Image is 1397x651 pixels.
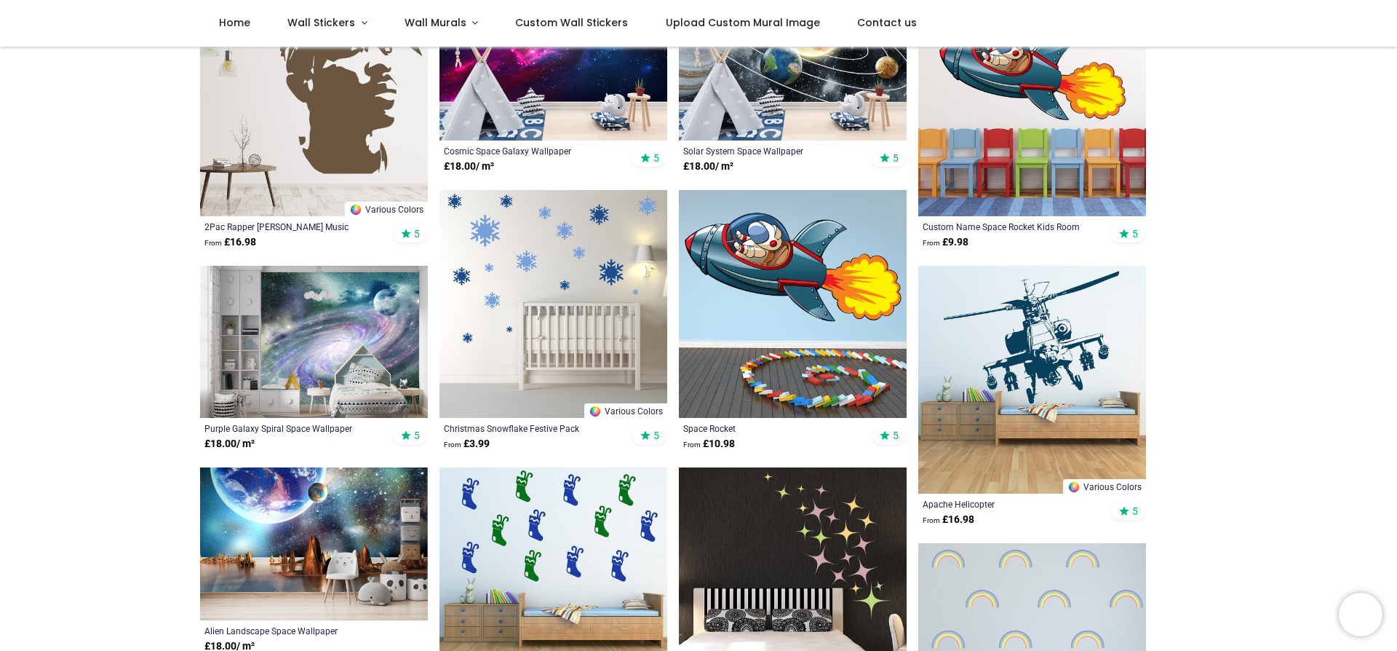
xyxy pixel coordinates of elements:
span: Upload Custom Mural Image [666,15,820,30]
span: From [444,441,461,449]
span: From [204,239,222,247]
a: Apache Helicopter [923,498,1098,510]
a: Solar System Space Wallpaper [683,145,859,157]
span: From [923,516,940,524]
img: Purple Galaxy Spiral Space Wall Mural Wallpaper [200,266,428,419]
img: Apache Helicopter Wall Sticker [918,266,1146,494]
span: 5 [653,151,659,165]
a: Custom Name Space Rocket Kids Room [923,221,1098,232]
span: From [923,239,940,247]
img: Color Wheel [349,203,362,216]
strong: £ 16.98 [204,235,256,250]
strong: £ 10.98 [683,437,735,451]
img: Alien Landscape Space Wall Mural Wallpaper [200,467,428,620]
a: Christmas Snowflake Festive Pack [444,422,619,434]
a: Various Colors [345,202,428,216]
strong: £ 18.00 / m² [204,437,255,451]
img: Color Wheel [589,405,602,418]
a: Alien Landscape Space Wallpaper [204,625,380,636]
span: 5 [653,429,659,442]
strong: £ 3.99 [444,437,490,451]
span: 5 [893,429,899,442]
span: Home [219,15,250,30]
a: Various Colors [1063,479,1146,494]
span: Custom Wall Stickers [515,15,628,30]
span: Wall Stickers [287,15,355,30]
span: 5 [414,227,420,240]
a: Space Rocket [683,422,859,434]
strong: £ 18.00 / m² [683,159,733,174]
span: Contact us [857,15,917,30]
span: 5 [414,429,420,442]
a: 2Pac Rapper [PERSON_NAME] Music [204,221,380,232]
a: Various Colors [584,403,667,418]
iframe: Brevo live chat [1339,593,1382,636]
img: Space Rocket Wall Sticker [679,190,907,418]
img: Color Wheel [1067,481,1080,494]
span: From [683,441,701,449]
strong: £ 9.98 [923,235,968,250]
span: Wall Murals [405,15,466,30]
span: 5 [1132,505,1138,518]
a: Purple Galaxy Spiral Space Wallpaper [204,422,380,434]
a: Cosmic Space Galaxy Wallpaper [444,145,619,157]
span: 5 [1132,227,1138,240]
img: Christmas Snowflake Festive Wall Sticker Pack [439,190,667,418]
strong: £ 18.00 / m² [444,159,494,174]
strong: £ 16.98 [923,513,974,527]
span: 5 [893,151,899,165]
